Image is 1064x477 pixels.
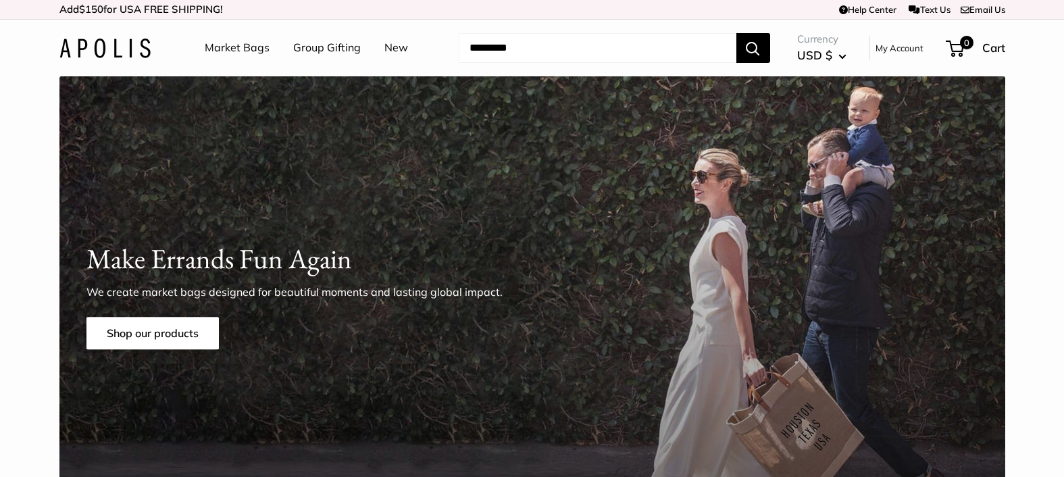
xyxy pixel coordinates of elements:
[959,36,973,49] span: 0
[797,30,846,49] span: Currency
[961,4,1005,15] a: Email Us
[909,4,950,15] a: Text Us
[293,38,361,58] a: Group Gifting
[947,37,1005,59] a: 0 Cart
[736,33,770,63] button: Search
[876,40,923,56] a: My Account
[982,41,1005,55] span: Cart
[797,45,846,66] button: USD $
[797,48,832,62] span: USD $
[86,284,526,300] p: We create market bags designed for beautiful moments and lasting global impact.
[384,38,408,58] a: New
[79,3,103,16] span: $150
[205,38,270,58] a: Market Bags
[839,4,896,15] a: Help Center
[86,317,219,349] a: Shop our products
[59,39,151,58] img: Apolis
[86,239,978,279] h1: Make Errands Fun Again
[459,33,736,63] input: Search...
